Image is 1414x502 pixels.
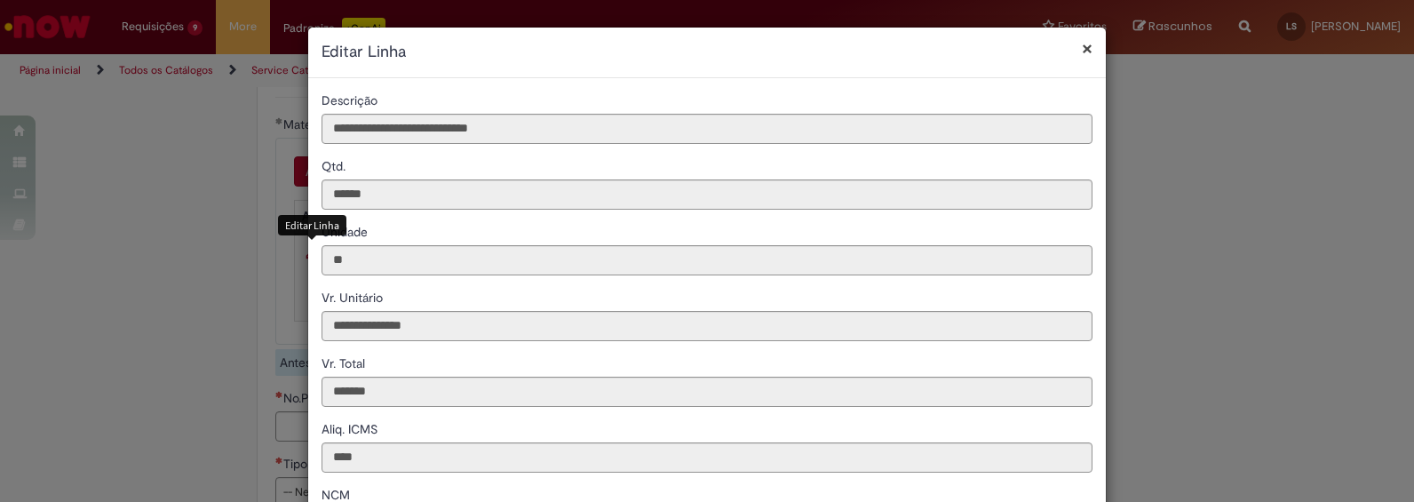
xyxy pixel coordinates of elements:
input: Qtd. [322,179,1092,210]
span: Somente leitura - Aliq. ICMS [322,421,381,437]
span: Somente leitura - Qtd. [322,158,349,174]
div: Editar Linha [278,215,346,235]
button: Fechar modal [1082,39,1092,58]
span: Somente leitura - Vr. Unitário [322,290,386,306]
h2: Editar Linha [322,41,1092,64]
input: Vr. Total [322,377,1092,407]
input: Vr. Unitário [322,311,1092,341]
input: Descrição [322,114,1092,144]
span: Somente leitura - Vr. Total [322,355,369,371]
span: Somente leitura - Descrição [322,92,381,108]
input: Unidade [322,245,1092,275]
input: Aliq. ICMS [322,442,1092,473]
